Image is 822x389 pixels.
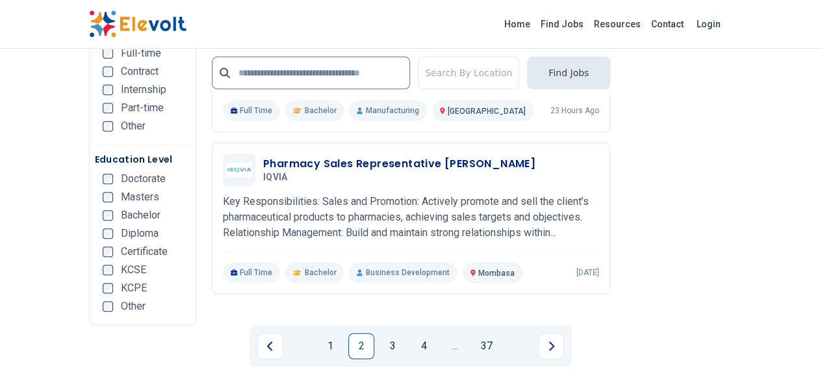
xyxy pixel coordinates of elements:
[103,265,113,275] input: KCSE
[121,121,146,131] span: Other
[442,333,468,359] a: Jump forward
[95,153,190,166] h5: Education Level
[103,103,113,113] input: Part-time
[103,66,113,77] input: Contract
[121,174,166,184] span: Doctorate
[589,14,646,34] a: Resources
[103,85,113,95] input: Internship
[379,333,405,359] a: Page 3
[304,105,336,116] span: Bachelor
[121,192,159,202] span: Masters
[550,105,599,116] p: 23 hours ago
[103,174,113,184] input: Doctorate
[257,333,564,359] ul: Pagination
[103,228,113,239] input: Diploma
[448,107,526,116] span: [GEOGRAPHIC_DATA]
[263,156,535,172] h3: Pharmacy Sales Representative [PERSON_NAME]
[103,283,113,293] input: KCPE
[121,283,147,293] span: KCPE
[226,163,252,178] img: IQVIA
[103,247,113,257] input: Certificate
[538,333,564,359] a: Next page
[349,100,426,121] p: Manufacturing
[257,333,283,359] a: Previous page
[121,85,166,95] span: Internship
[317,333,343,359] a: Page 1
[121,247,168,257] span: Certificate
[473,333,499,359] a: Page 37
[223,262,281,283] p: Full Time
[349,262,457,283] p: Business Development
[103,48,113,59] input: Full-time
[223,194,599,241] p: Key Responsibilities: Sales and Promotion: Actively promote and sell the client’s pharmaceutical ...
[103,121,113,131] input: Other
[121,301,146,312] span: Other
[103,210,113,221] input: Bachelor
[89,10,186,38] img: Elevolt
[121,48,161,59] span: Full-time
[263,172,288,183] span: IQVIA
[304,267,336,278] span: Bachelor
[689,11,728,37] a: Login
[348,333,374,359] a: Page 2 is your current page
[576,267,599,278] p: [DATE]
[499,14,535,34] a: Home
[527,57,610,89] button: Find Jobs
[535,14,589,34] a: Find Jobs
[121,210,161,221] span: Bachelor
[223,154,599,283] a: IQVIAPharmacy Sales Representative [PERSON_NAME]IQVIAKey Responsibilities: Sales and Promotion: A...
[121,228,159,239] span: Diploma
[757,327,822,389] iframe: Chat Widget
[103,192,113,202] input: Masters
[121,103,164,113] span: Part-time
[646,14,689,34] a: Contact
[411,333,437,359] a: Page 4
[223,100,281,121] p: Full Time
[478,269,515,278] span: Mombasa
[121,66,159,77] span: Contract
[103,301,113,312] input: Other
[121,265,146,275] span: KCSE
